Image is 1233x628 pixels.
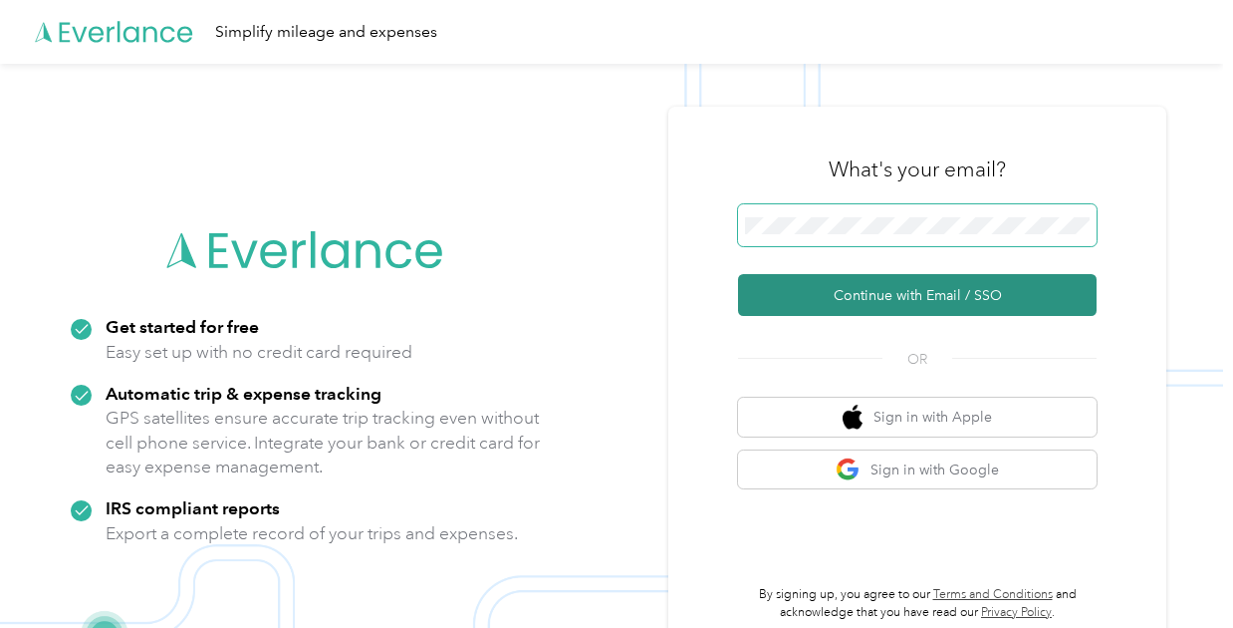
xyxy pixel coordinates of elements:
p: Export a complete record of your trips and expenses. [106,521,518,546]
strong: Get started for free [106,316,259,337]
p: By signing up, you agree to our and acknowledge that you have read our . [738,586,1097,621]
button: Continue with Email / SSO [738,274,1097,316]
h3: What's your email? [829,156,1006,183]
a: Privacy Policy [981,605,1052,620]
strong: IRS compliant reports [106,497,280,518]
p: Easy set up with no credit card required [106,340,412,365]
strong: Automatic trip & expense tracking [106,383,381,404]
span: OR [882,349,952,370]
iframe: Everlance-gr Chat Button Frame [1121,516,1233,628]
p: GPS satellites ensure accurate trip tracking even without cell phone service. Integrate your bank... [106,406,541,479]
img: google logo [836,458,861,482]
img: apple logo [843,405,863,430]
button: google logoSign in with Google [738,451,1097,489]
button: apple logoSign in with Apple [738,398,1097,437]
a: Terms and Conditions [933,587,1053,602]
div: Simplify mileage and expenses [215,20,437,45]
